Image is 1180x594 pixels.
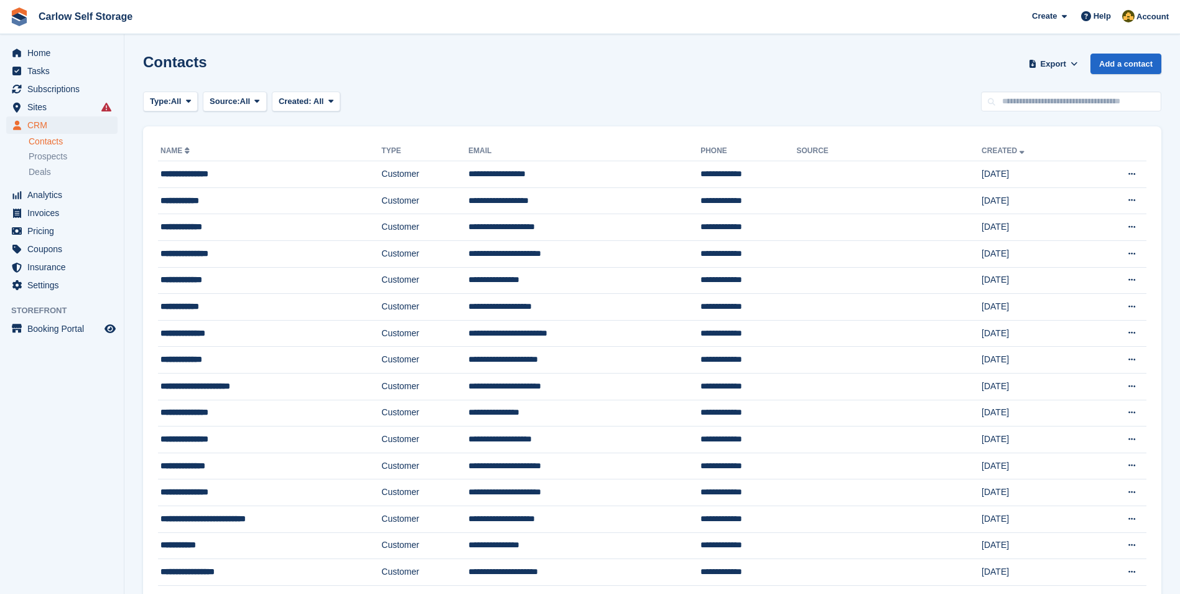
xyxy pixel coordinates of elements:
td: [DATE] [982,453,1086,479]
button: Source: All [203,92,267,112]
td: [DATE] [982,559,1086,586]
a: menu [6,44,118,62]
td: [DATE] [982,373,1086,400]
th: Type [381,141,468,161]
button: Created: All [272,92,340,112]
td: Customer [381,532,468,559]
span: Created: [279,97,312,106]
span: Create [1032,10,1057,22]
td: Customer [381,373,468,400]
td: [DATE] [982,161,1086,188]
a: menu [6,276,118,294]
th: Phone [700,141,796,161]
td: [DATE] [982,187,1086,214]
td: Customer [381,267,468,294]
td: Customer [381,559,468,586]
td: Customer [381,453,468,479]
span: Sites [27,98,102,116]
th: Email [468,141,700,161]
span: Subscriptions [27,80,102,98]
td: [DATE] [982,400,1086,427]
a: Preview store [103,321,118,336]
button: Type: All [143,92,198,112]
td: Customer [381,506,468,532]
a: menu [6,258,118,276]
span: Analytics [27,186,102,204]
a: menu [6,186,118,204]
a: menu [6,62,118,80]
a: Carlow Self Storage [34,6,137,27]
a: menu [6,240,118,258]
span: Booking Portal [27,320,102,337]
td: [DATE] [982,240,1086,267]
span: Home [27,44,102,62]
td: Customer [381,294,468,321]
a: Contacts [29,136,118,148]
td: Customer [381,347,468,374]
td: [DATE] [982,479,1086,506]
td: [DATE] [982,347,1086,374]
span: Prospects [29,151,67,163]
td: [DATE] [982,294,1086,321]
span: Coupons [27,240,102,258]
span: Insurance [27,258,102,276]
span: Storefront [11,304,124,317]
a: Add a contact [1090,54,1161,74]
span: Type: [150,95,171,108]
a: Name [160,146,192,155]
span: Export [1041,58,1066,70]
span: Invoices [27,204,102,222]
td: [DATE] [982,320,1086,347]
span: All [171,95,182,108]
td: Customer [381,400,468,427]
td: [DATE] [982,532,1086,559]
a: menu [6,204,118,222]
td: Customer [381,161,468,188]
td: [DATE] [982,506,1086,532]
span: Deals [29,166,51,178]
span: Source: [210,95,239,108]
td: Customer [381,214,468,241]
td: [DATE] [982,267,1086,294]
td: Customer [381,479,468,506]
th: Source [797,141,982,161]
span: Help [1094,10,1111,22]
span: CRM [27,116,102,134]
span: Settings [27,276,102,294]
td: [DATE] [982,214,1086,241]
a: Prospects [29,150,118,163]
td: Customer [381,240,468,267]
button: Export [1026,54,1080,74]
td: [DATE] [982,427,1086,453]
a: Deals [29,166,118,179]
td: Customer [381,187,468,214]
img: Kevin Moore [1122,10,1135,22]
h1: Contacts [143,54,207,70]
span: Pricing [27,222,102,240]
a: menu [6,98,118,116]
img: stora-icon-8386f47178a22dfd0bd8f6a31ec36ba5ce8667c1dd55bd0f319d3a0aa187defe.svg [10,7,29,26]
span: Tasks [27,62,102,80]
span: All [314,97,324,106]
span: Account [1136,11,1169,23]
a: menu [6,320,118,337]
td: Customer [381,320,468,347]
i: Smart entry sync failures have occurred [101,102,111,112]
a: Created [982,146,1027,155]
a: menu [6,222,118,240]
td: Customer [381,427,468,453]
a: menu [6,116,118,134]
span: All [240,95,251,108]
a: menu [6,80,118,98]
